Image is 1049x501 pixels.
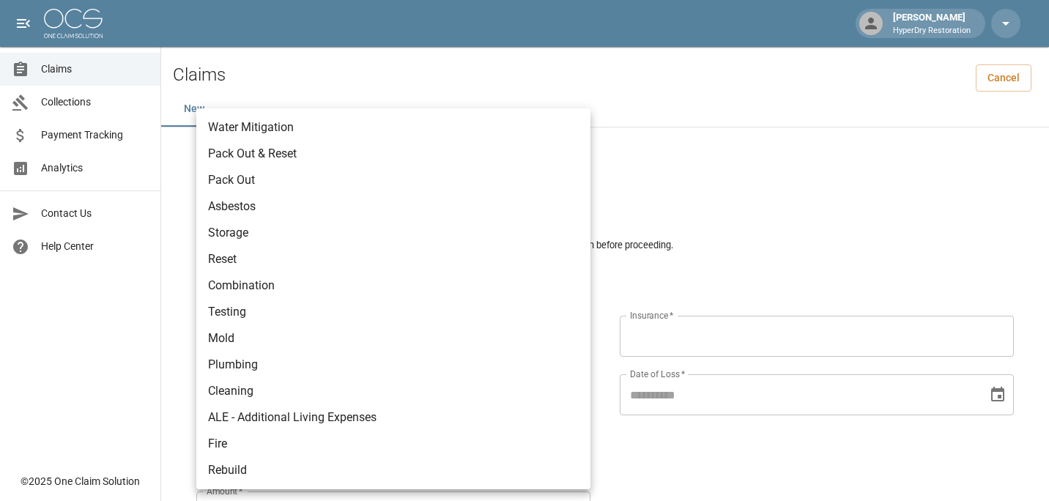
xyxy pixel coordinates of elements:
[196,114,590,141] li: Water Mitigation
[196,457,590,483] li: Rebuild
[196,404,590,431] li: ALE - Additional Living Expenses
[196,193,590,220] li: Asbestos
[196,352,590,378] li: Plumbing
[196,299,590,325] li: Testing
[196,378,590,404] li: Cleaning
[196,325,590,352] li: Mold
[196,167,590,193] li: Pack Out
[196,272,590,299] li: Combination
[196,246,590,272] li: Reset
[196,220,590,246] li: Storage
[196,431,590,457] li: Fire
[196,141,590,167] li: Pack Out & Reset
